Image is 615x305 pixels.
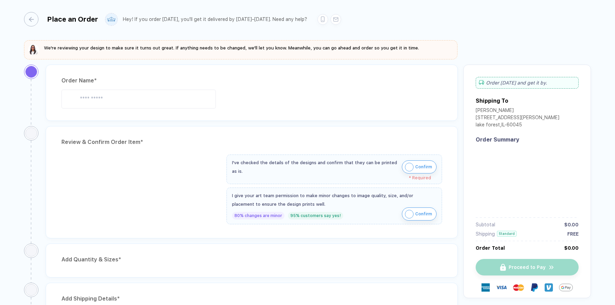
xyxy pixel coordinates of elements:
div: * Required [232,176,431,180]
div: Review & Confirm Order Item [61,137,442,148]
img: express [481,283,490,292]
img: visa [496,282,507,293]
div: lake forest , IL - 60045 [476,122,559,129]
div: Shipping To [476,98,508,104]
img: icon [405,210,414,218]
div: FREE [567,231,579,237]
div: Place an Order [47,15,98,23]
div: Order Name [61,75,442,86]
div: 95% customers say yes! [288,212,343,219]
img: master-card [513,282,524,293]
img: Venmo [545,283,553,292]
div: Add Shipping Details [61,293,442,304]
div: Subtotal [476,222,495,227]
div: Order Summary [476,136,579,143]
div: Order [DATE] and get it by . [476,77,579,89]
div: I've checked the details of the designs and confirm that they can be printed as is. [232,158,398,176]
span: Confirm [415,208,432,219]
div: Order Total [476,245,505,251]
span: We're reviewing your design to make sure it turns out great. If anything needs to be changed, we'... [44,45,419,50]
button: iconConfirm [402,160,437,173]
img: icon [405,163,414,171]
div: Add Quantity & Sizes [61,254,442,265]
button: iconConfirm [402,207,437,221]
div: $0.00 [564,245,579,251]
img: user profile [105,13,117,25]
div: 80% changes are minor [232,212,285,219]
div: Shipping [476,231,495,237]
div: [STREET_ADDRESS][PERSON_NAME] [476,115,559,122]
button: We're reviewing your design to make sure it turns out great. If anything needs to be changed, we'... [28,44,419,55]
div: Hey! If you order [DATE], you'll get it delivered by [DATE]–[DATE]. Need any help? [123,16,307,22]
div: I give your art team permission to make minor changes to image quality, size, and/or placement to... [232,191,437,208]
div: [PERSON_NAME] [476,108,559,115]
div: Standard [497,231,517,237]
span: Confirm [415,161,432,172]
img: GPay [559,281,573,294]
div: $0.00 [564,222,579,227]
img: sophie [28,44,39,55]
img: Paypal [530,283,538,292]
